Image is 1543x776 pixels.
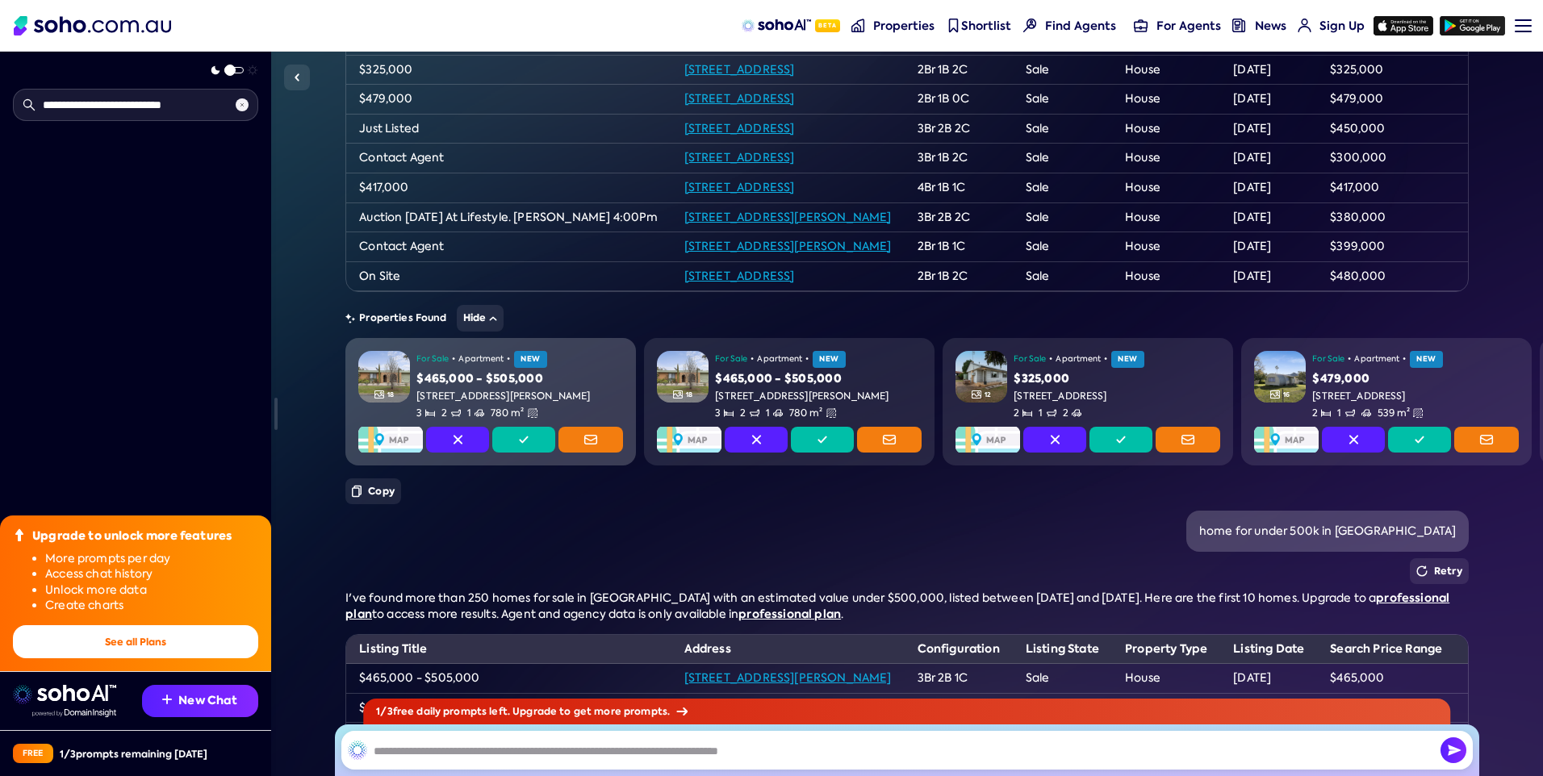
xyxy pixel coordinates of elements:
td: 3Br 1B 2C [905,144,1013,173]
img: Property [657,351,709,403]
a: professional plan [345,590,1449,622]
a: [STREET_ADDRESS][PERSON_NAME] [684,670,892,685]
th: Search Price Range [1317,635,1455,664]
img: Property [955,351,1007,403]
img: shortlist-nav icon [947,19,960,32]
a: [STREET_ADDRESS] [684,121,795,136]
img: app-store icon [1374,16,1433,35]
td: On Site [346,261,671,291]
img: Soho Logo [14,16,171,35]
span: For Sale [1014,353,1046,365]
img: sohoai logo [13,685,116,704]
td: $417,000 [1317,173,1455,202]
td: $399,000 [1317,232,1455,262]
td: $380,000 [1317,202,1455,232]
div: home for under 500k in [GEOGRAPHIC_DATA] [1199,524,1456,540]
img: Carspots [1361,408,1371,418]
span: Sign Up [1319,18,1365,34]
span: 18 [686,390,692,399]
span: • [507,353,510,365]
li: Access chat history [45,566,258,582]
td: House [1112,232,1220,262]
a: professional plan [738,606,841,622]
div: [STREET_ADDRESS][PERSON_NAME] [416,390,623,403]
span: Properties [873,18,935,34]
span: 539 m² [1378,407,1411,420]
span: I've found more than 250 homes for sale in [GEOGRAPHIC_DATA] with an estimated value under $500,0... [345,590,1376,605]
td: Sale [1013,114,1112,144]
td: $325,000 [346,723,671,753]
img: news-nav icon [1232,19,1246,32]
a: [STREET_ADDRESS] [684,180,795,194]
td: [DATE] [1220,202,1317,232]
span: 3 [715,407,734,420]
span: 12 [985,390,991,399]
td: House [1112,114,1220,144]
span: 2 [441,407,460,420]
td: Sale [1013,232,1112,262]
div: 1 / 3 free daily prompts left. Upgrade to get more prompts. [363,699,1450,724]
li: More prompts per day [45,551,258,567]
a: PropertyGallery Icon18For Sale•Apartment•NEW$465,000 - $505,000[STREET_ADDRESS][PERSON_NAME]3Bedr... [345,338,636,465]
td: [DATE] [1220,144,1317,173]
span: Apartment [1056,353,1101,365]
img: Gallery Icon [374,390,384,399]
img: Property [358,351,410,403]
img: Upgrade icon [13,528,26,541]
span: • [1104,353,1107,365]
td: Auction [DATE] At Lifestyle. [PERSON_NAME] 4:00Pm [346,202,671,232]
span: Apartment [757,353,802,365]
img: Gallery Icon [673,390,683,399]
span: 780 m² [491,407,525,420]
div: Properties Found [345,305,1468,332]
button: Send [1441,737,1466,763]
a: [STREET_ADDRESS][PERSON_NAME] [684,239,892,253]
button: New Chat [142,685,258,717]
td: 2Br 1B 1C [905,232,1013,262]
span: News [1255,18,1286,34]
td: $480,000 [1317,261,1455,291]
span: • [1049,353,1052,365]
img: Arrow icon [676,707,688,716]
img: Recommendation icon [162,695,172,704]
span: NEW [1111,351,1145,368]
span: 16 [1283,390,1290,399]
td: Sale [1013,664,1112,694]
td: Sale [1013,173,1112,202]
td: $465,000 [1317,664,1455,694]
img: Bathrooms [750,408,759,418]
span: Beta [815,19,840,32]
img: Bedrooms [1321,408,1331,418]
img: Data provided by Domain Insight [32,709,116,717]
td: Just Listed [346,114,671,144]
div: [STREET_ADDRESS][PERSON_NAME] [715,390,922,403]
td: Contact Agent [346,232,671,262]
td: 2Br 1B 0C [905,85,1013,115]
td: 3Br 2B 2C [905,114,1013,144]
span: 2 [740,407,759,420]
img: Bedrooms [1022,408,1032,418]
img: Map [955,427,1020,453]
td: $465,000 - $505,000 [346,693,671,723]
button: Hide [457,305,504,332]
img: Land size [1413,408,1423,418]
td: [DATE] [1220,173,1317,202]
span: For Sale [715,353,747,365]
td: House [1112,173,1220,202]
span: Apartment [458,353,504,365]
img: Gallery Icon [1270,390,1280,399]
img: Send icon [1441,737,1466,763]
td: House [1112,144,1220,173]
img: Bathrooms [451,408,461,418]
img: Property [1254,351,1306,403]
td: $417,000 [346,173,671,202]
span: • [1348,353,1351,365]
img: Clear search [236,98,249,111]
span: 2 [1014,407,1032,420]
img: Bedrooms [724,408,734,418]
td: Sale [1013,85,1112,115]
span: • [751,353,754,365]
td: [DATE] [1220,232,1317,262]
div: Upgrade to unlock more features [32,528,232,544]
img: SohoAI logo black [348,741,367,760]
